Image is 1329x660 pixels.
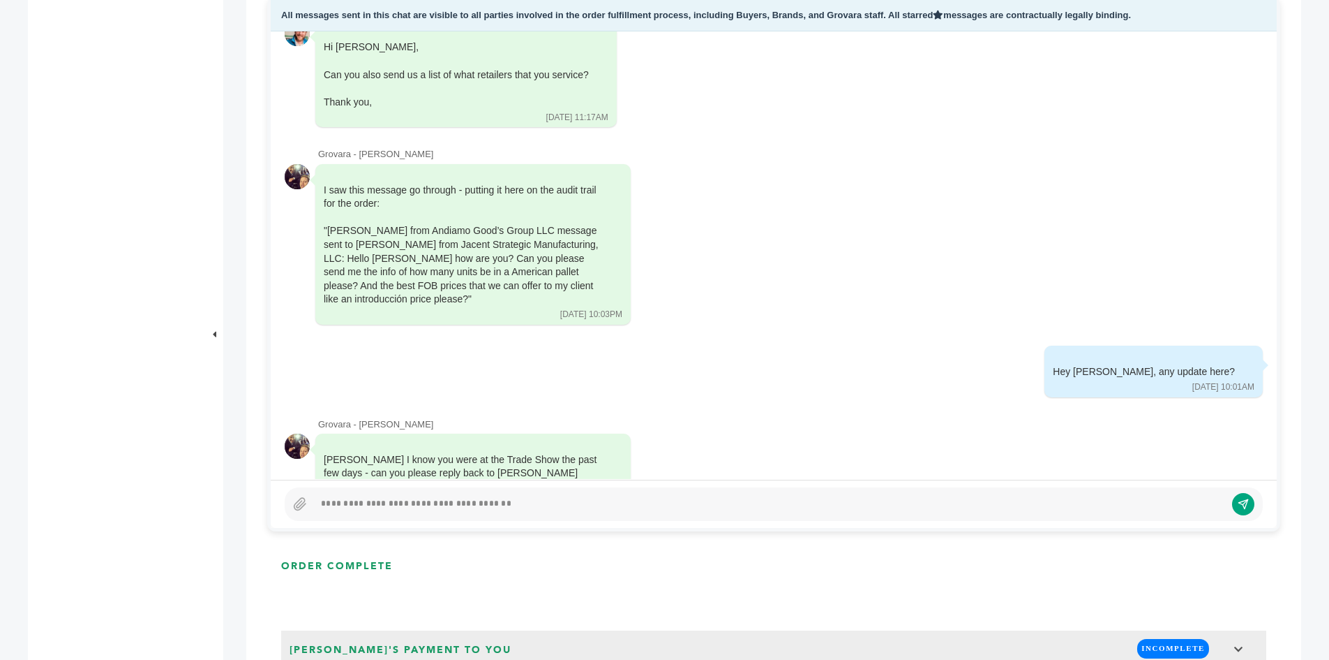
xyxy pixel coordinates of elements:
[281,559,393,573] h3: ORDER COMPLETE
[1053,365,1235,379] div: Hey [PERSON_NAME], any update here?
[324,184,603,307] div: I saw this message go through - putting it here on the audit trail for the order: "[PERSON_NAME] ...
[318,418,1263,431] div: Grovara - [PERSON_NAME]
[324,41,589,109] div: Hi [PERSON_NAME],
[324,96,589,110] div: Thank you,
[546,112,608,124] div: [DATE] 11:17AM
[318,148,1263,161] div: Grovara - [PERSON_NAME]
[324,453,603,494] div: [PERSON_NAME] I know you were at the Trade Show the past few days - can you please reply back to ...
[1192,381,1254,393] div: [DATE] 10:01AM
[324,68,589,82] div: Can you also send us a list of what retailers that you service?
[1137,639,1209,658] span: INCOMPLETE
[560,309,622,321] div: [DATE] 10:03PM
